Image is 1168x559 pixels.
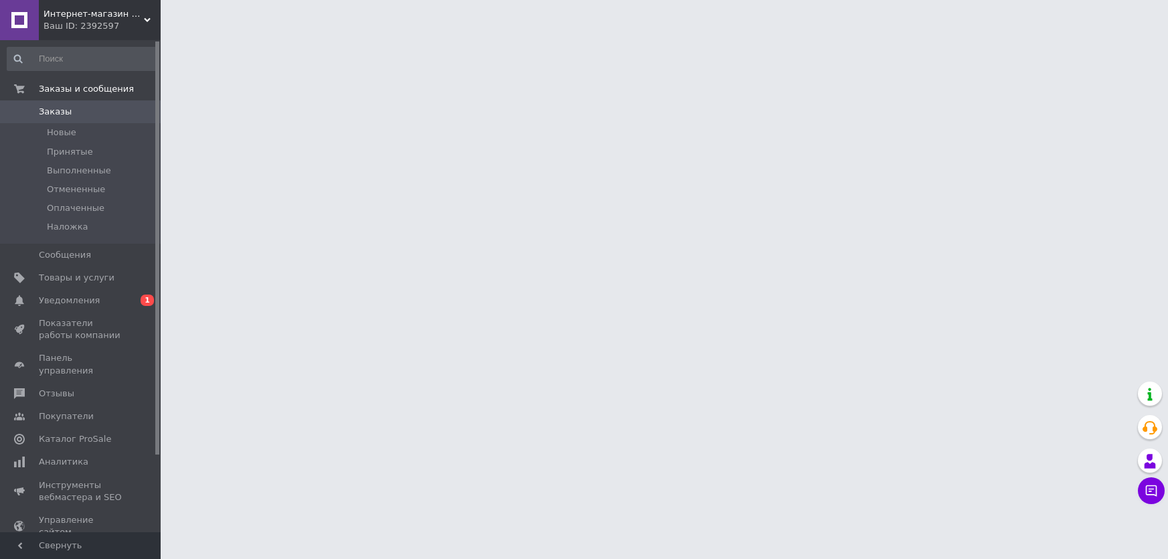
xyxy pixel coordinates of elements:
span: Инструменты вебмастера и SEO [39,479,124,503]
span: Заказы [39,106,72,118]
span: Наложка [47,221,88,233]
span: Интернет-магазин игрушек "YOO-TOY" [44,8,144,20]
span: Управление сайтом [39,514,124,538]
span: Показатели работы компании [39,317,124,341]
span: Принятые [47,146,93,158]
span: 1 [141,295,154,306]
span: Каталог ProSale [39,433,111,445]
span: Заказы и сообщения [39,83,134,95]
span: Панель управления [39,352,124,376]
span: Уведомления [39,295,100,307]
span: Оплаченные [47,202,104,214]
input: Поиск [7,47,157,71]
span: Аналитика [39,456,88,468]
div: Ваш ID: 2392597 [44,20,161,32]
span: Сообщения [39,249,91,261]
span: Отмененные [47,183,105,195]
span: Отзывы [39,388,74,400]
span: Выполненные [47,165,111,177]
span: Новые [47,127,76,139]
span: Покупатели [39,410,94,422]
span: Товары и услуги [39,272,114,284]
button: Чат с покупателем [1138,477,1165,504]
